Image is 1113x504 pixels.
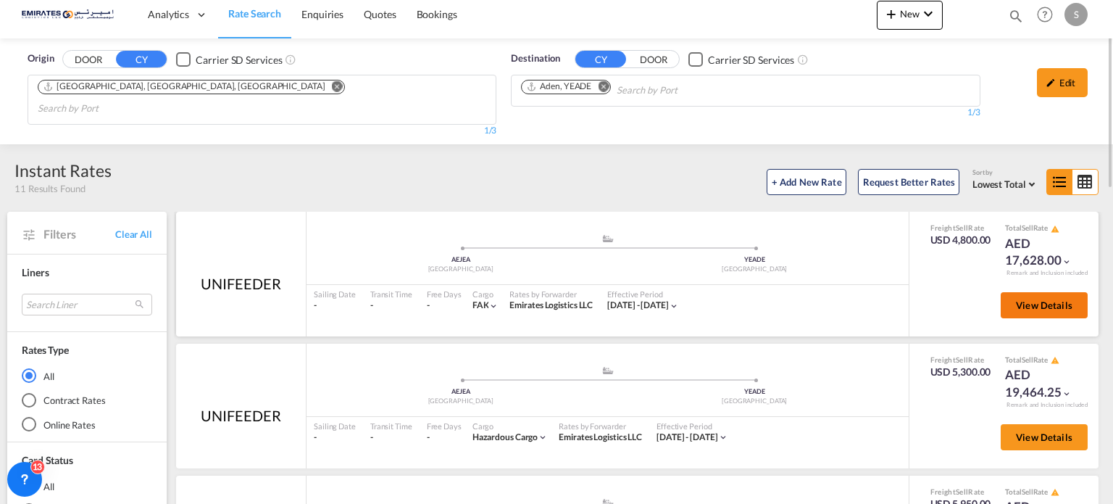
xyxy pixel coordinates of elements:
[1051,488,1059,497] md-icon: icon-alert
[797,54,809,65] md-icon: Unchecked: Search for CY (Container Yard) services for all selected carriers.Checked : Search for...
[669,301,679,311] md-icon: icon-chevron-down
[314,255,608,265] div: AEJEA
[956,223,968,232] span: Sell
[43,80,325,93] div: Port of Jebel Ali, Jebel Ali, AEJEA
[22,479,152,493] md-radio-button: All
[599,235,617,242] md-icon: assets/icons/custom/ship-fill.svg
[1005,487,1077,498] div: Total Rate
[314,431,356,444] div: -
[417,8,457,20] span: Bookings
[588,80,610,95] button: Remove
[617,79,754,102] input: Search by Port
[538,432,548,442] md-icon: icon-chevron-down
[43,226,115,242] span: Filters
[1005,223,1077,234] div: Total Rate
[559,431,642,442] span: Emirates Logistics LLC
[36,75,488,120] md-chips-wrap: Chips container. Use arrow keys to select chips.
[1064,3,1088,26] div: S
[1022,487,1033,496] span: Sell
[608,397,902,406] div: [GEOGRAPHIC_DATA]
[1047,170,1072,194] md-icon: icon-format-list-bulleted
[14,159,112,182] div: Instant Rates
[559,431,642,444] div: Emirates Logistics LLC
[116,51,167,67] button: CY
[688,51,794,67] md-checkbox: Checkbox No Ink
[930,223,991,233] div: Freight Rate
[1062,257,1072,267] md-icon: icon-chevron-down
[427,431,430,444] div: -
[519,75,760,102] md-chips-wrap: Chips container. Use arrow keys to select chips.
[1022,355,1033,364] span: Sell
[1062,389,1072,399] md-icon: icon-chevron-down
[201,273,280,294] div: UNIFEEDER
[1033,2,1057,27] span: Help
[930,355,991,365] div: Freight Rate
[608,265,902,274] div: [GEOGRAPHIC_DATA]
[22,266,49,278] span: Liners
[877,1,943,30] button: icon-plus 400-fgNewicon-chevron-down
[607,299,669,312] div: 01 Aug 2025 - 31 Aug 2025
[972,168,1039,178] div: Sort by
[708,53,794,67] div: Carrier SD Services
[628,51,679,68] button: DOOR
[996,269,1099,277] div: Remark and Inclusion included
[656,431,718,442] span: [DATE] - [DATE]
[314,387,608,397] div: AEJEA
[920,5,937,22] md-icon: icon-chevron-down
[1008,8,1024,30] div: icon-magnify
[1037,68,1088,97] div: icon-pencilEdit
[427,299,430,312] div: -
[956,355,968,364] span: Sell
[115,228,152,241] span: Clear All
[1005,366,1077,401] div: AED 19,464.25
[314,289,356,299] div: Sailing Date
[370,289,412,299] div: Transit Time
[1022,223,1033,232] span: Sell
[608,255,902,265] div: YEADE
[526,80,594,93] div: Press delete to remove this chip.
[526,80,591,93] div: Aden, YEADE
[472,431,538,442] span: Hazardous Cargo
[228,7,281,20] span: Rate Search
[196,53,282,67] div: Carrier SD Services
[559,421,642,431] div: Rates by Forwarder
[1049,487,1059,498] button: icon-alert
[1001,424,1088,450] button: View Details
[509,299,593,310] span: Emirates Logistics LLC
[607,289,679,299] div: Effective Period
[1049,223,1059,234] button: icon-alert
[511,107,980,119] div: 1/3
[599,367,617,374] md-icon: assets/icons/custom/ship-fill.svg
[996,401,1099,409] div: Remark and Inclusion included
[1005,355,1077,366] div: Total Rate
[1051,356,1059,365] md-icon: icon-alert
[883,5,900,22] md-icon: icon-plus 400-fg
[1051,225,1059,234] md-icon: icon-alert
[285,54,296,65] md-icon: Unchecked: Search for CY (Container Yard) services for all selected carriers.Checked : Search for...
[1049,355,1059,366] button: icon-alert
[370,431,412,444] div: -
[656,431,718,444] div: 01 Aug 2025 - 31 Aug 2025
[22,393,152,408] md-radio-button: Contract Rates
[972,175,1039,191] md-select: Select: Lowest Total
[176,51,282,67] md-checkbox: Checkbox No Ink
[22,453,73,468] div: Card Status
[656,421,728,431] div: Effective Period
[201,405,280,426] div: UNIFEEDER
[370,299,412,312] div: -
[509,289,593,299] div: Rates by Forwarder
[511,51,560,66] span: Destination
[314,265,608,274] div: [GEOGRAPHIC_DATA]
[930,233,991,247] div: USD 4,800.00
[1072,170,1098,194] md-icon: icon-table-large
[63,51,114,68] button: DOOR
[956,487,968,496] span: Sell
[22,343,69,358] div: Rates Type
[314,421,356,431] div: Sailing Date
[1005,235,1077,270] div: AED 17,628.00
[509,299,593,312] div: Emirates Logistics LLC
[38,97,175,120] input: Search by Port
[301,8,343,20] span: Enquiries
[22,418,152,432] md-radio-button: Online Rates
